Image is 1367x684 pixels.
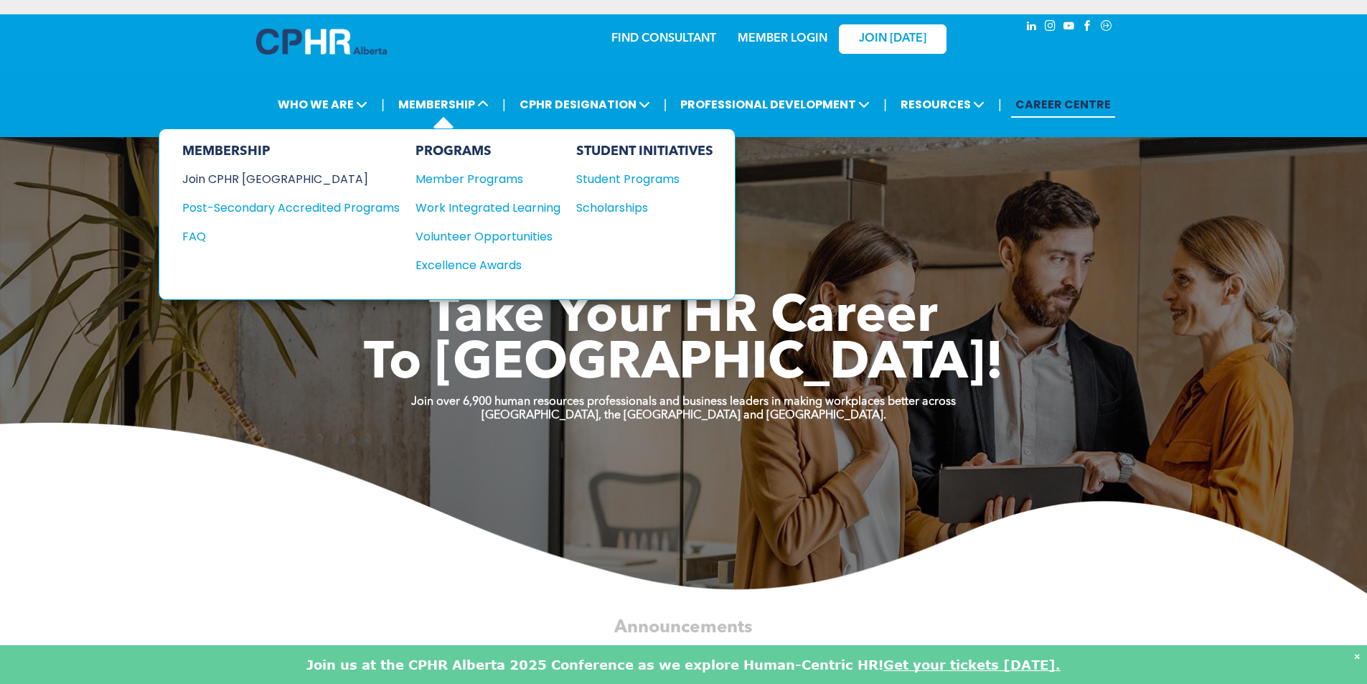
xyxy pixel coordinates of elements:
[515,91,654,118] span: CPHR DESIGNATION
[576,170,700,188] div: Student Programs
[182,144,400,159] div: MEMBERSHIP
[576,144,713,159] div: STUDENT INITIATIVES
[576,170,713,188] a: Student Programs
[839,24,946,54] a: JOIN [DATE]
[415,228,560,245] a: Volunteer Opportunities
[273,91,372,118] span: WHO WE ARE
[411,396,956,408] strong: Join over 6,900 human resources professionals and business leaders in making workplaces better ac...
[256,29,387,55] img: A blue and white logo for cp alberta
[1099,18,1114,37] a: Social network
[182,170,378,188] div: Join CPHR [GEOGRAPHIC_DATA]
[1043,18,1058,37] a: instagram
[1011,91,1115,118] a: CAREER CENTRE
[738,33,827,44] a: MEMBER LOGIN
[182,228,378,245] div: FAQ
[415,256,560,274] a: Excellence Awards
[1080,18,1096,37] a: facebook
[182,199,378,217] div: Post-Secondary Accredited Programs
[502,90,506,119] li: |
[1024,18,1040,37] a: linkedin
[415,228,546,245] div: Volunteer Opportunities
[182,170,400,188] a: Join CPHR [GEOGRAPHIC_DATA]
[1061,18,1077,37] a: youtube
[415,199,546,217] div: Work Integrated Learning
[381,90,385,119] li: |
[306,657,883,673] font: Join us at the CPHR Alberta 2025 Conference as we explore Human-Centric HR!
[415,170,560,188] a: Member Programs
[576,199,700,217] div: Scholarships
[998,90,1002,119] li: |
[182,228,400,245] a: FAQ
[1354,649,1360,663] div: Dismiss notification
[415,256,546,274] div: Excellence Awards
[394,91,493,118] span: MEMBERSHIP
[415,199,560,217] a: Work Integrated Learning
[614,619,752,637] span: Announcements
[364,339,1004,390] span: To [GEOGRAPHIC_DATA]!
[182,199,400,217] a: Post-Secondary Accredited Programs
[883,657,1061,673] a: Get your tickets [DATE].
[859,32,926,46] span: JOIN [DATE]
[883,90,887,119] li: |
[611,33,716,44] a: FIND CONSULTANT
[676,91,874,118] span: PROFESSIONAL DEVELOPMENT
[481,410,886,421] strong: [GEOGRAPHIC_DATA], the [GEOGRAPHIC_DATA] and [GEOGRAPHIC_DATA].
[415,170,546,188] div: Member Programs
[429,292,938,344] span: Take Your HR Career
[664,90,667,119] li: |
[896,91,989,118] span: RESOURCES
[576,199,713,217] a: Scholarships
[415,144,560,159] div: PROGRAMS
